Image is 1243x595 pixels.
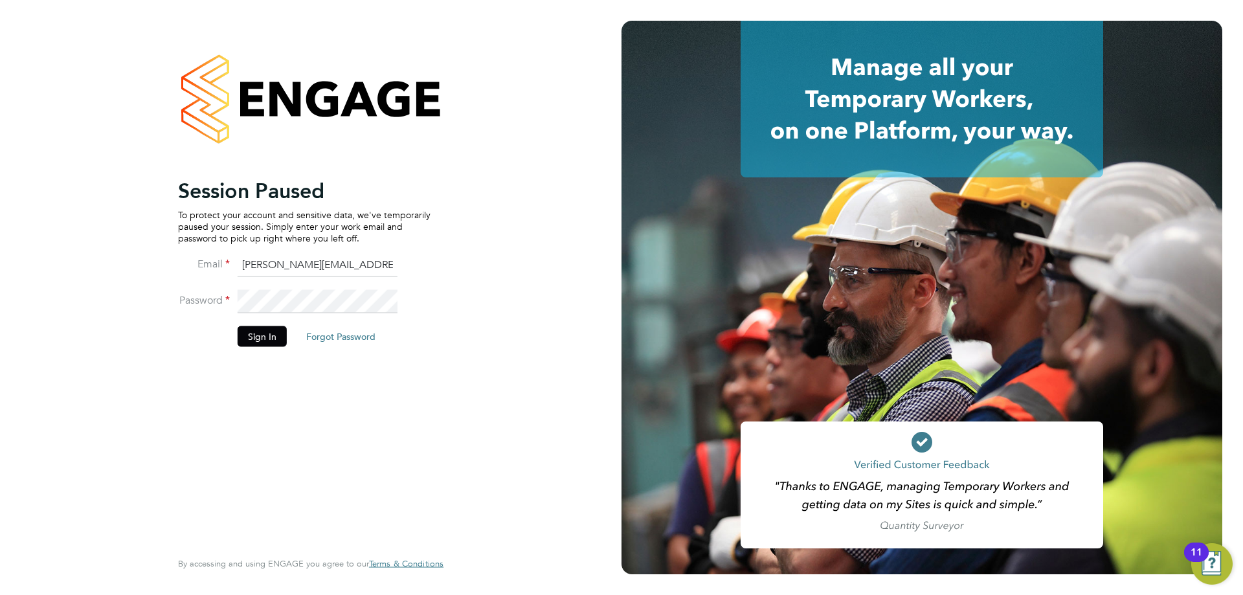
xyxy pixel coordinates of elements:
[178,177,431,203] h2: Session Paused
[238,254,398,277] input: Enter your work email...
[296,326,386,346] button: Forgot Password
[178,257,230,271] label: Email
[1191,552,1202,569] div: 11
[178,208,431,244] p: To protect your account and sensitive data, we've temporarily paused your session. Simply enter y...
[178,558,443,569] span: By accessing and using ENGAGE you agree to our
[178,293,230,307] label: Password
[1191,543,1233,585] button: Open Resource Center, 11 new notifications
[238,326,287,346] button: Sign In
[369,558,443,569] span: Terms & Conditions
[369,559,443,569] a: Terms & Conditions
